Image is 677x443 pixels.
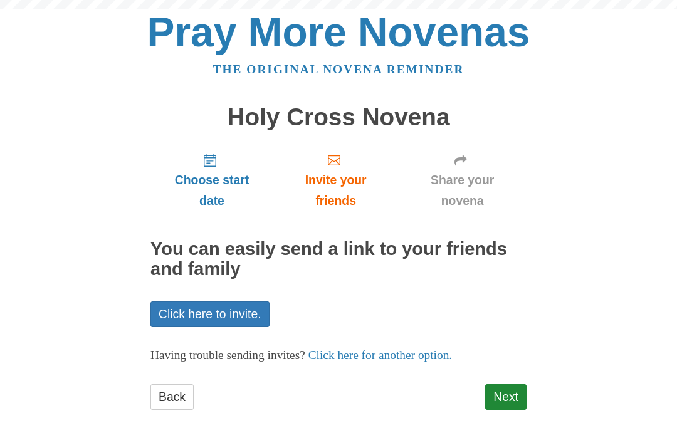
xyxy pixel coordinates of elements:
[150,384,194,410] a: Back
[163,170,261,211] span: Choose start date
[150,348,305,362] span: Having trouble sending invites?
[213,63,464,76] a: The original novena reminder
[150,143,273,217] a: Choose start date
[150,104,527,131] h1: Holy Cross Novena
[273,143,398,217] a: Invite your friends
[398,143,527,217] a: Share your novena
[147,9,530,55] a: Pray More Novenas
[485,384,527,410] a: Next
[286,170,386,211] span: Invite your friends
[308,348,453,362] a: Click here for another option.
[150,239,527,279] h2: You can easily send a link to your friends and family
[411,170,514,211] span: Share your novena
[150,301,270,327] a: Click here to invite.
